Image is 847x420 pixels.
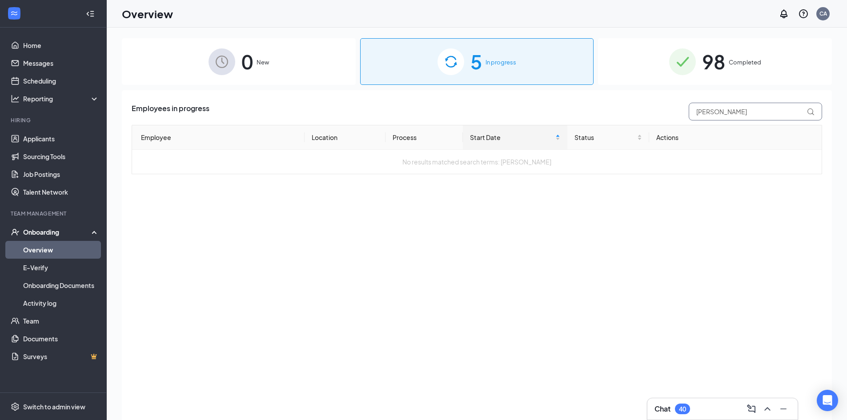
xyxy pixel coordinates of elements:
[23,259,99,276] a: E-Verify
[132,125,305,150] th: Employee
[257,58,269,67] span: New
[86,9,95,18] svg: Collapse
[23,36,99,54] a: Home
[23,228,92,236] div: Onboarding
[122,6,173,21] h1: Overview
[649,125,822,150] th: Actions
[470,132,554,142] span: Start Date
[776,402,791,416] button: Minimize
[798,8,809,19] svg: QuestionInfo
[689,103,822,120] input: Search by Name, Job Posting, or Process
[470,46,482,77] span: 5
[23,348,99,365] a: SurveysCrown
[729,58,761,67] span: Completed
[23,241,99,259] a: Overview
[10,9,19,18] svg: WorkstreamLogo
[23,130,99,148] a: Applicants
[679,405,686,413] div: 40
[23,312,99,330] a: Team
[654,404,670,414] h3: Chat
[744,402,759,416] button: ComposeMessage
[760,402,775,416] button: ChevronUp
[23,330,99,348] a: Documents
[11,228,20,236] svg: UserCheck
[132,150,822,174] td: No results matched search terms: [PERSON_NAME]
[241,46,253,77] span: 0
[574,132,635,142] span: Status
[23,165,99,183] a: Job Postings
[23,402,85,411] div: Switch to admin view
[746,404,757,414] svg: ComposeMessage
[11,402,20,411] svg: Settings
[779,8,789,19] svg: Notifications
[819,10,827,17] div: CA
[23,183,99,201] a: Talent Network
[23,276,99,294] a: Onboarding Documents
[132,103,209,120] span: Employees in progress
[11,210,97,217] div: Team Management
[11,94,20,103] svg: Analysis
[817,390,838,411] div: Open Intercom Messenger
[567,125,649,150] th: Status
[11,116,97,124] div: Hiring
[23,54,99,72] a: Messages
[486,58,516,67] span: In progress
[385,125,463,150] th: Process
[778,404,789,414] svg: Minimize
[23,94,100,103] div: Reporting
[762,404,773,414] svg: ChevronUp
[23,294,99,312] a: Activity log
[305,125,385,150] th: Location
[23,72,99,90] a: Scheduling
[702,46,725,77] span: 98
[23,148,99,165] a: Sourcing Tools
